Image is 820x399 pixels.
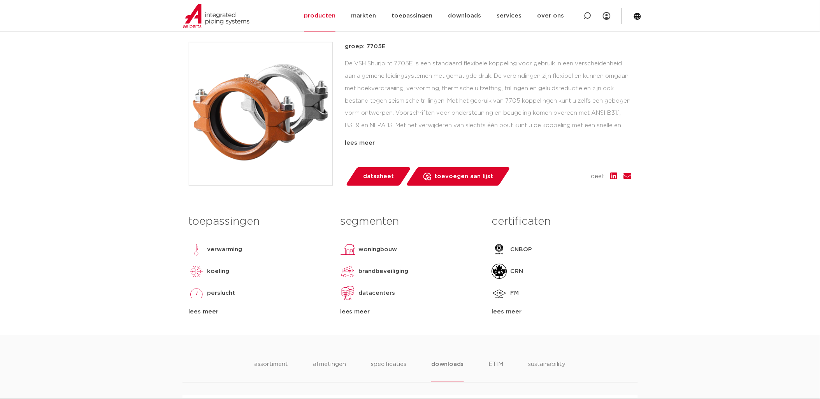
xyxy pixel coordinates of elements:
div: lees meer [492,307,631,317]
div: lees meer [345,138,632,148]
li: assortiment [254,360,288,382]
div: De VSH Shurjoint 7705E is een standaard flexibele koppeling voor gebruik in een verscheidenheid a... [345,58,632,135]
span: datasheet [363,170,394,183]
h3: certificaten [492,214,631,229]
img: woningbouw [340,242,356,257]
p: CRN [510,267,523,276]
h3: segmenten [340,214,480,229]
img: koeling [189,264,204,279]
h3: toepassingen [189,214,328,229]
img: CNBOP [492,242,507,257]
img: CRN [492,264,507,279]
p: brandbeveiliging [359,267,409,276]
img: FM [492,285,507,301]
li: ETIM [489,360,504,382]
p: perslucht [207,289,235,298]
p: verwarming [207,245,242,254]
img: verwarming [189,242,204,257]
p: datacenters [359,289,395,298]
p: woningbouw [359,245,397,254]
img: brandbeveiliging [340,264,356,279]
li: sustainability [529,360,566,382]
div: lees meer [189,307,328,317]
a: datasheet [345,167,411,186]
p: FM [510,289,519,298]
p: CNBOP [510,245,532,254]
img: perslucht [189,285,204,301]
div: lees meer [340,307,480,317]
span: toevoegen aan lijst [434,170,493,183]
img: Product Image for VSH Shurjoint flexibele koppeling, EPDM dichting (2 x groef) [189,42,332,185]
img: datacenters [340,285,356,301]
p: koeling [207,267,230,276]
p: groep: 7705E [345,42,632,51]
li: specificaties [371,360,406,382]
li: downloads [431,360,464,382]
li: afmetingen [313,360,346,382]
span: deel: [591,172,604,181]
